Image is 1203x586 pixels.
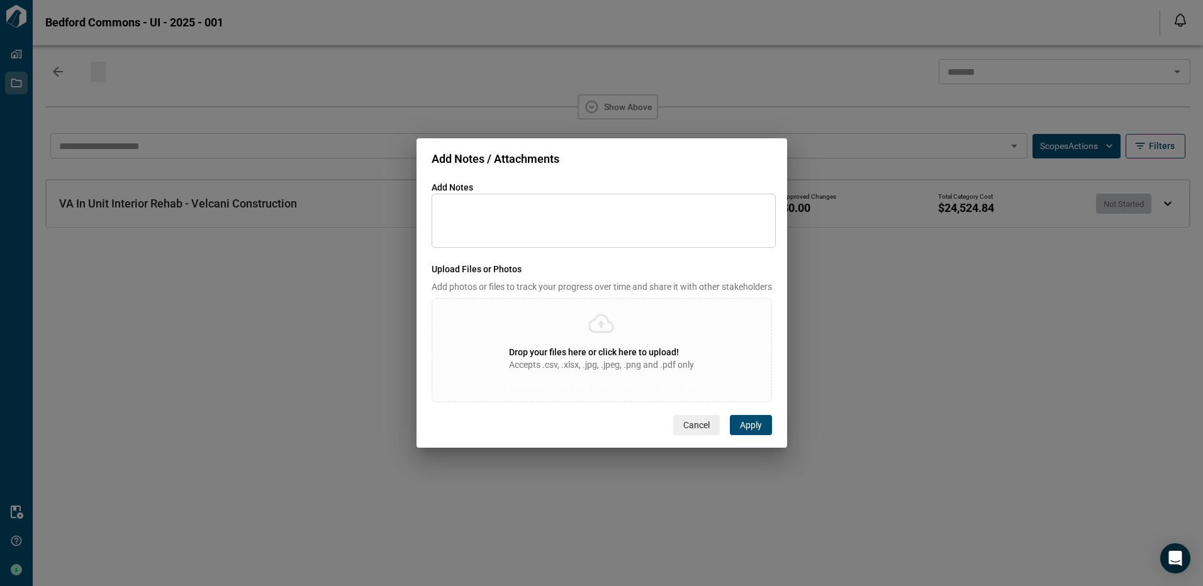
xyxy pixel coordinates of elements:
[683,419,710,431] span: Cancel
[432,182,473,192] span: Add Notes
[740,419,762,431] span: Apply
[1160,543,1190,573] div: Open Intercom Messenger
[432,152,559,165] span: Add Notes / Attachments
[432,263,772,275] span: Upload Files or Photos
[730,415,772,435] button: Apply
[509,347,679,357] span: Drop your files here or click here to upload!
[500,379,703,394] p: Upload only .jpg .png .jpeg .csv .pdf .xlsx Files*
[432,280,772,293] span: Add photos or files to track your progress over time and share it with other stakeholders
[673,415,720,435] button: Cancel
[509,358,694,371] span: Accepts .csv, .xlsx, .jpg, .jpeg, .png and .pdf only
